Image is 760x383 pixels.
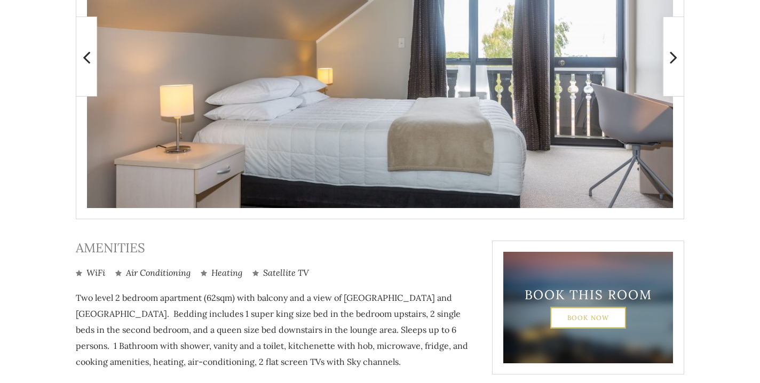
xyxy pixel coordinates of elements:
h3: Book This Room [522,287,654,302]
p: Two level 2 bedroom apartment (62sqm) with balcony and a view of [GEOGRAPHIC_DATA] and [GEOGRAPHI... [76,290,476,370]
h3: Amenities [76,241,476,256]
li: Heating [201,267,242,279]
li: WiFi [76,267,105,279]
li: Air Conditioning [115,267,191,279]
li: Satellite TV [252,267,309,279]
a: Book Now [550,307,627,328]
